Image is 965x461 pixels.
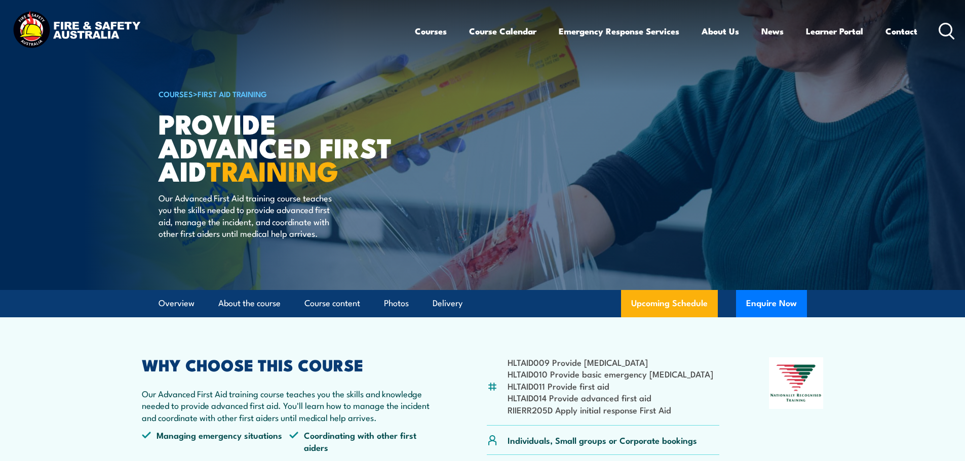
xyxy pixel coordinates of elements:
[559,18,679,45] a: Emergency Response Services
[207,149,338,191] strong: TRAINING
[806,18,863,45] a: Learner Portal
[415,18,447,45] a: Courses
[304,290,360,317] a: Course content
[769,357,824,409] img: Nationally Recognised Training logo.
[508,434,697,446] p: Individuals, Small groups or Corporate bookings
[433,290,462,317] a: Delivery
[159,88,193,99] a: COURSES
[508,392,713,403] li: HLTAID014 Provide advanced first aid
[142,429,290,453] li: Managing emergency situations
[159,192,343,239] p: Our Advanced First Aid training course teaches you the skills needed to provide advanced first ai...
[159,111,409,182] h1: Provide Advanced First Aid
[142,388,438,423] p: Our Advanced First Aid training course teaches you the skills and knowledge needed to provide adv...
[198,88,267,99] a: First Aid Training
[621,290,718,317] a: Upcoming Schedule
[159,290,195,317] a: Overview
[384,290,409,317] a: Photos
[761,18,784,45] a: News
[159,88,409,100] h6: >
[508,368,713,380] li: HLTAID010 Provide basic emergency [MEDICAL_DATA]
[885,18,917,45] a: Contact
[508,404,713,415] li: RIIERR205D Apply initial response First Aid
[218,290,281,317] a: About the course
[508,380,713,392] li: HLTAID011 Provide first aid
[508,356,713,368] li: HLTAID009 Provide [MEDICAL_DATA]
[702,18,739,45] a: About Us
[469,18,536,45] a: Course Calendar
[736,290,807,317] button: Enquire Now
[142,357,438,371] h2: WHY CHOOSE THIS COURSE
[289,429,437,453] li: Coordinating with other first aiders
